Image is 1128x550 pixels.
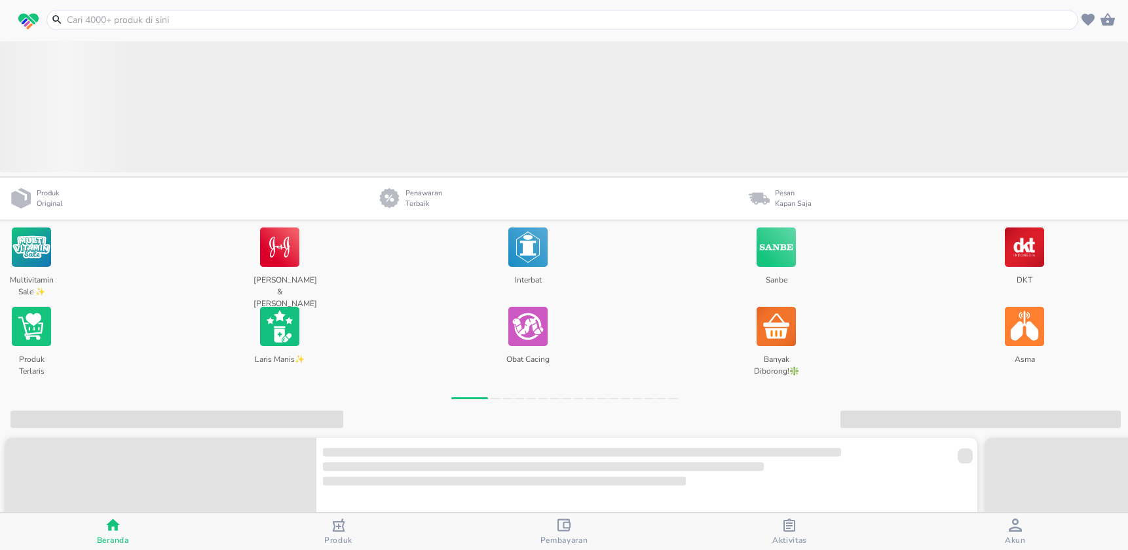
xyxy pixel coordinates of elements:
[5,349,57,376] p: Produk Terlaris
[97,535,129,545] span: Beranda
[260,225,299,269] img: Johnson & Johnson
[772,535,807,545] span: Aktivitas
[998,349,1050,376] p: Asma
[12,304,51,349] img: Produk Terlaris
[5,269,57,296] p: Multivitamin Sale ✨
[225,513,451,550] button: Produk
[405,188,447,210] p: Penawaran Terbaik
[12,225,51,269] img: Multivitamin Sale ✨
[1005,304,1044,349] img: Asma
[677,513,902,550] button: Aktivitas
[254,269,305,296] p: [PERSON_NAME] & [PERSON_NAME]
[775,188,812,210] p: Pesan Kapan Saja
[66,13,1075,27] input: Cari 4000+ produk di sini
[750,349,802,376] p: Banyak Diborong!❇️
[540,535,588,545] span: Pembayaran
[260,304,299,349] img: Laris Manis✨
[502,349,554,376] p: Obat Cacing
[1005,225,1044,269] img: DKT
[451,513,677,550] button: Pembayaran
[903,513,1128,550] button: Akun
[18,13,39,30] img: logo_swiperx_s.bd005f3b.svg
[998,269,1050,296] p: DKT
[37,188,67,210] p: Produk Original
[502,269,554,296] p: Interbat
[254,349,305,376] p: Laris Manis✨
[757,225,796,269] img: Sanbe
[757,304,796,349] img: Banyak Diborong!❇️
[324,535,352,545] span: Produk
[1005,535,1026,545] span: Akun
[508,304,548,349] img: Obat Cacing
[508,225,548,269] img: Interbat
[750,269,802,296] p: Sanbe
